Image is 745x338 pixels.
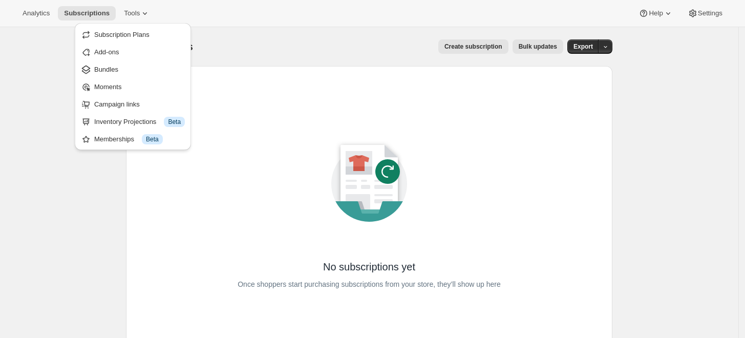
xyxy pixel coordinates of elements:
button: Campaign links [78,96,188,112]
button: Create subscription [438,39,508,54]
div: Inventory Projections [94,117,185,127]
span: Bulk updates [519,43,557,51]
span: Subscriptions [64,9,110,17]
span: Add-ons [94,48,119,56]
span: Campaign links [94,100,140,108]
span: Export [573,43,593,51]
button: Bulk updates [513,39,563,54]
span: Beta [168,118,181,126]
span: Subscription Plans [94,31,150,38]
button: Tools [118,6,156,20]
span: Bundles [94,66,118,73]
button: Add-ons [78,44,188,60]
button: Analytics [16,6,56,20]
button: Moments [78,78,188,95]
span: Settings [698,9,722,17]
span: Help [649,9,663,17]
button: Bundles [78,61,188,77]
span: Moments [94,83,121,91]
button: Inventory Projections [78,113,188,130]
span: Beta [146,135,159,143]
span: Tools [124,9,140,17]
div: Memberships [94,134,185,144]
button: Settings [682,6,729,20]
button: Memberships [78,131,188,147]
button: Help [632,6,679,20]
button: Export [567,39,599,54]
button: Subscription Plans [78,26,188,43]
span: Create subscription [444,43,502,51]
p: Once shoppers start purchasing subscriptions from your store, they’ll show up here [238,277,501,291]
p: No subscriptions yet [323,260,415,274]
button: Subscriptions [58,6,116,20]
span: Analytics [23,9,50,17]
